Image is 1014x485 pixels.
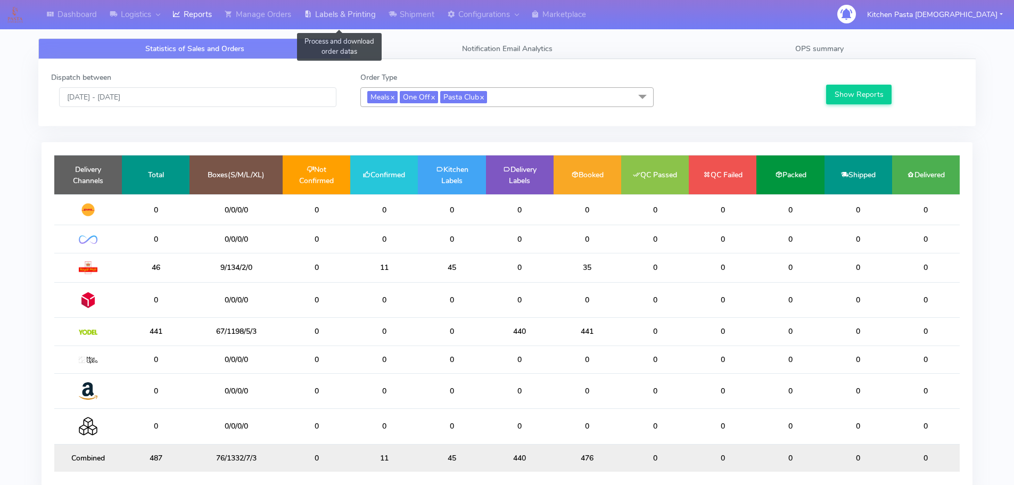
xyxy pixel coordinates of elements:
[283,444,350,472] td: 0
[486,155,554,194] td: Delivery Labels
[621,194,689,225] td: 0
[122,194,189,225] td: 0
[79,382,97,400] img: Amazon
[400,91,438,103] span: One Off
[418,282,485,317] td: 0
[689,282,756,317] td: 0
[554,225,621,253] td: 0
[418,253,485,282] td: 45
[892,253,960,282] td: 0
[390,91,394,102] a: x
[350,318,418,346] td: 0
[79,357,97,364] img: MaxOptra
[283,155,350,194] td: Not Confirmed
[825,225,892,253] td: 0
[283,346,350,373] td: 0
[756,253,824,282] td: 0
[367,91,398,103] span: Meals
[554,155,621,194] td: Booked
[621,373,689,408] td: 0
[621,318,689,346] td: 0
[689,225,756,253] td: 0
[892,373,960,408] td: 0
[418,155,485,194] td: Kitchen Labels
[826,85,892,104] button: Show Reports
[554,373,621,408] td: 0
[486,346,554,373] td: 0
[79,261,97,274] img: Royal Mail
[689,444,756,472] td: 0
[418,373,485,408] td: 0
[189,253,283,282] td: 9/134/2/0
[360,72,397,83] label: Order Type
[825,194,892,225] td: 0
[350,253,418,282] td: 11
[486,194,554,225] td: 0
[892,444,960,472] td: 0
[122,373,189,408] td: 0
[350,373,418,408] td: 0
[892,194,960,225] td: 0
[418,346,485,373] td: 0
[621,409,689,444] td: 0
[122,225,189,253] td: 0
[350,346,418,373] td: 0
[418,444,485,472] td: 45
[283,225,350,253] td: 0
[554,194,621,225] td: 0
[689,253,756,282] td: 0
[283,373,350,408] td: 0
[892,318,960,346] td: 0
[122,346,189,373] td: 0
[418,409,485,444] td: 0
[189,373,283,408] td: 0/0/0/0
[79,330,97,335] img: Yodel
[756,373,824,408] td: 0
[825,318,892,346] td: 0
[350,225,418,253] td: 0
[486,373,554,408] td: 0
[825,373,892,408] td: 0
[554,444,621,472] td: 476
[554,253,621,282] td: 35
[621,225,689,253] td: 0
[122,444,189,472] td: 487
[38,38,976,59] ul: Tabs
[479,91,484,102] a: x
[189,346,283,373] td: 0/0/0/0
[54,155,122,194] td: Delivery Channels
[418,194,485,225] td: 0
[189,318,283,346] td: 67/1198/5/3
[79,235,97,244] img: OnFleet
[892,346,960,373] td: 0
[79,417,97,435] img: Collection
[430,91,435,102] a: x
[892,225,960,253] td: 0
[122,409,189,444] td: 0
[189,225,283,253] td: 0/0/0/0
[418,318,485,346] td: 0
[486,282,554,317] td: 0
[825,409,892,444] td: 0
[122,282,189,317] td: 0
[554,346,621,373] td: 0
[122,155,189,194] td: Total
[825,346,892,373] td: 0
[825,282,892,317] td: 0
[825,155,892,194] td: Shipped
[283,318,350,346] td: 0
[189,194,283,225] td: 0/0/0/0
[283,409,350,444] td: 0
[145,44,244,54] span: Statistics of Sales and Orders
[554,282,621,317] td: 0
[189,409,283,444] td: 0/0/0/0
[795,44,844,54] span: OPS summary
[418,225,485,253] td: 0
[621,155,689,194] td: QC Passed
[189,155,283,194] td: Boxes(S/M/L/XL)
[486,253,554,282] td: 0
[621,346,689,373] td: 0
[621,282,689,317] td: 0
[122,318,189,346] td: 441
[756,346,824,373] td: 0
